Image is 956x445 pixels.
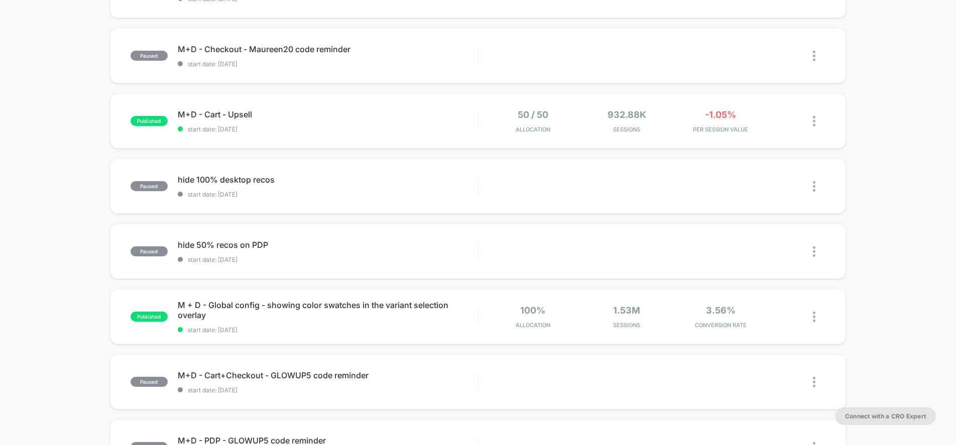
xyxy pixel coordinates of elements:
span: paused [131,377,168,387]
span: 932.88k [608,109,646,120]
span: 50 / 50 [518,109,548,120]
span: Allocation [516,126,550,133]
img: close [813,246,815,257]
span: hide 50% recos on PDP [178,240,477,250]
span: M+D - Cart+Checkout - GLOWUP5 code reminder [178,370,477,380]
span: 3.56% [706,305,736,316]
span: start date: [DATE] [178,386,477,394]
span: Sessions [582,322,671,329]
span: 100% [520,305,545,316]
span: M+D - Checkout - Maureen20 code reminder [178,44,477,54]
span: 1.53M [613,305,640,316]
img: close [813,116,815,126]
span: start date: [DATE] [178,60,477,68]
img: close [813,181,815,192]
span: M + D - Global config - showing color swatches in the variant selection overlay [178,300,477,320]
img: close [813,51,815,61]
span: paused [131,181,168,191]
span: CONVERSION RATE [676,322,765,329]
span: paused [131,246,168,256]
span: M+D - Cart - Upsell [178,109,477,119]
span: start date: [DATE] [178,125,477,133]
span: start date: [DATE] [178,191,477,198]
span: Allocation [516,322,550,329]
span: published [131,312,168,322]
span: -1.05% [705,109,736,120]
span: start date: [DATE] [178,256,477,263]
span: start date: [DATE] [178,326,477,334]
img: close [813,377,815,387]
button: Connect with a CRO Expert [835,407,936,425]
span: hide 100% desktop recos [178,175,477,185]
img: close [813,312,815,322]
span: PER SESSION VALUE [676,126,765,133]
span: published [131,116,168,126]
span: Sessions [582,126,671,133]
span: paused [131,51,168,61]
